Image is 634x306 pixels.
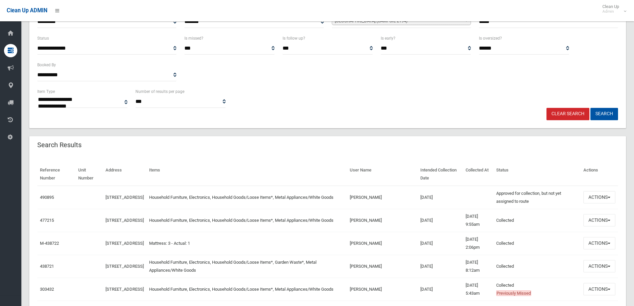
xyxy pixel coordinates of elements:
td: Household Furniture, Electronics, Household Goods/Loose Items*, Metal Appliances/White Goods [146,209,347,232]
button: Search [590,108,618,120]
label: Is follow up? [283,35,305,42]
th: User Name [347,163,418,186]
a: [STREET_ADDRESS] [106,264,144,269]
td: [PERSON_NAME] [347,278,418,301]
label: Is early? [381,35,395,42]
span: Clean Up [599,4,626,14]
a: M-438722 [40,241,59,246]
td: [DATE] 5:43am [463,278,494,301]
td: [PERSON_NAME] [347,232,418,255]
button: Actions [583,260,615,272]
label: Is oversized? [479,35,502,42]
th: Collected At [463,163,494,186]
td: [DATE] [418,232,463,255]
a: 303432 [40,287,54,292]
td: [PERSON_NAME] [347,186,418,209]
span: Clean Up ADMIN [7,7,47,14]
a: Clear Search [546,108,589,120]
td: Collected [494,209,581,232]
td: [DATE] 9:55am [463,209,494,232]
td: Household Furniture, Electronics, Household Goods/Loose Items*, Metal Appliances/White Goods [146,186,347,209]
th: Items [146,163,347,186]
th: Status [494,163,581,186]
span: Previously Missed [496,290,531,296]
td: Mattress: 3 - Actual: 1 [146,232,347,255]
a: [STREET_ADDRESS] [106,241,144,246]
a: [STREET_ADDRESS] [106,218,144,223]
td: Collected [494,278,581,301]
td: [DATE] 2:06pm [463,232,494,255]
th: Reference Number [37,163,76,186]
label: Number of results per page [135,88,184,95]
button: Actions [583,283,615,295]
td: [PERSON_NAME] [347,209,418,232]
th: Actions [581,163,618,186]
a: 438721 [40,264,54,269]
th: Intended Collection Date [418,163,463,186]
a: [STREET_ADDRESS] [106,195,144,200]
label: Item Type [37,88,55,95]
td: Collected [494,255,581,278]
label: Is missed? [184,35,203,42]
td: [DATE] [418,209,463,232]
td: [DATE] [418,186,463,209]
td: Collected [494,232,581,255]
th: Unit Number [76,163,103,186]
td: Household Furniture, Electronics, Household Goods/Loose Items*, Garden Waste*, Metal Appliances/W... [146,255,347,278]
a: 490895 [40,195,54,200]
td: Household Furniture, Electronics, Household Goods/Loose Items*, Metal Appliances/White Goods [146,278,347,301]
td: Approved for collection, but not yet assigned to route [494,186,581,209]
button: Actions [583,191,615,203]
a: [STREET_ADDRESS] [106,287,144,292]
td: [DATE] [418,255,463,278]
header: Search Results [29,139,90,152]
small: Admin [602,9,619,14]
label: Status [37,35,49,42]
th: Address [103,163,146,186]
td: [PERSON_NAME] [347,255,418,278]
td: [DATE] 8:12am [463,255,494,278]
button: Actions [583,237,615,249]
label: Booked By [37,61,56,69]
td: [DATE] [418,278,463,301]
a: 477215 [40,218,54,223]
button: Actions [583,214,615,226]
